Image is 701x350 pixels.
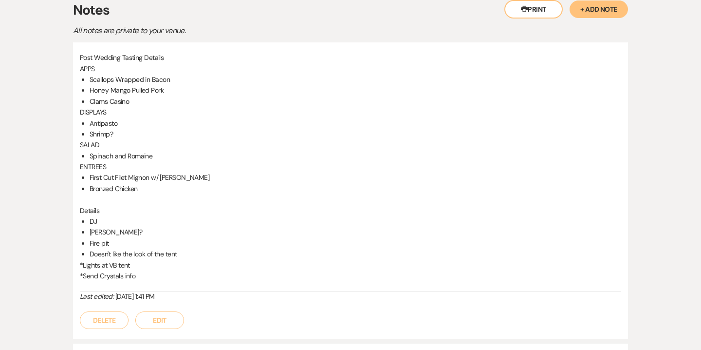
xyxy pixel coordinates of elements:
[90,238,621,249] li: Fire pit
[80,107,621,117] p: DISPLAYS
[90,118,621,129] li: Antipasto
[570,0,628,18] button: + Add Note
[80,52,621,63] p: Post Wedding Tasting Details
[80,260,621,271] p: *Lights at VB tent
[90,172,621,183] li: First Cut Filet Mignon w/ [PERSON_NAME]
[90,227,621,237] li: [PERSON_NAME]?
[90,151,621,161] li: Spinach and Romaine
[90,96,621,107] li: Clams Casino
[80,292,113,301] i: Last edited:
[90,183,621,194] li: Bronzed Chicken
[80,292,621,302] div: [DATE] 1:41 PM
[90,74,621,85] li: Scallops Wrapped in Bacon
[80,271,621,281] p: *Send Crystals info
[73,24,414,37] p: All notes are private to your venue.
[90,129,621,139] li: Shrimp?
[80,139,621,150] p: SALAD
[90,85,621,96] li: Honey Mango Pulled Pork
[90,249,621,259] li: Doesn't like the look of the tent
[90,216,621,227] li: DJ
[80,161,621,172] p: ENTREES
[80,311,129,329] button: Delete
[135,311,184,329] button: Edit
[80,63,621,74] p: APPS
[80,205,621,216] p: Details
